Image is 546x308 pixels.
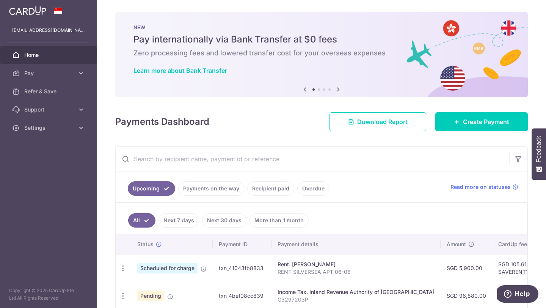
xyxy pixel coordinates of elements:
img: Bank transfer banner [115,12,528,97]
p: RENT SILVERSEA APT 06-08 [278,268,435,276]
input: Search by recipient name, payment id or reference [116,147,509,171]
span: Support [24,106,74,113]
span: Home [24,51,74,59]
div: Income Tax. Inland Revenue Authority of [GEOGRAPHIC_DATA] [278,288,435,296]
h4: Payments Dashboard [115,115,209,129]
span: Scheduled for charge [137,263,198,273]
span: Create Payment [463,117,509,126]
a: Upcoming [128,181,175,196]
span: CardUp fee [498,240,527,248]
span: Settings [24,124,74,132]
a: More than 1 month [249,213,309,228]
span: Read more on statuses [450,183,511,191]
span: Pay [24,69,74,77]
a: All [128,213,155,228]
p: G3297203P [278,296,435,303]
a: Read more on statuses [450,183,518,191]
span: Status [137,240,154,248]
a: Next 7 days [158,213,199,228]
span: Pending [137,291,164,301]
span: Refer & Save [24,88,74,95]
td: SGD 105.61 SAVERENT179 [492,254,541,282]
span: Amount [447,240,466,248]
a: Recipient paid [247,181,294,196]
a: Next 30 days [202,213,246,228]
p: NEW [133,24,510,30]
a: Download Report [329,112,426,131]
div: Rent. [PERSON_NAME] [278,261,435,268]
button: Feedback - Show survey [532,128,546,180]
a: Learn more about Bank Transfer [133,67,227,74]
a: Overdue [297,181,329,196]
span: Download Report [357,117,408,126]
td: txn_41043fb8833 [213,254,271,282]
iframe: Opens a widget where you can find more information [497,285,538,304]
h6: Zero processing fees and lowered transfer cost for your overseas expenses [133,49,510,58]
span: Feedback [535,136,542,162]
th: Payment details [271,234,441,254]
a: Create Payment [435,112,528,131]
td: SGD 5,900.00 [441,254,492,282]
a: Payments on the way [178,181,244,196]
th: Payment ID [213,234,271,254]
img: CardUp [9,6,46,15]
h5: Pay internationally via Bank Transfer at $0 fees [133,33,510,46]
p: [EMAIL_ADDRESS][DOMAIN_NAME] [12,27,85,34]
